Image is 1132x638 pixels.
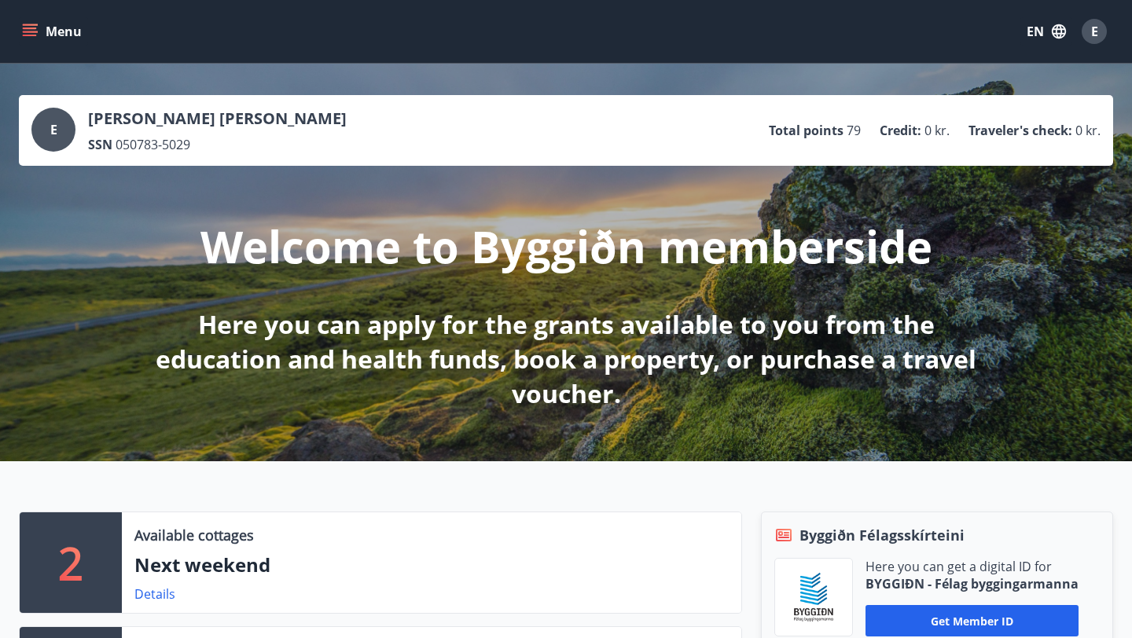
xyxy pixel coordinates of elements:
p: SSN [88,136,112,153]
p: 2 [58,533,83,592]
img: BKlGVmlTW1Qrz68WFGMFQUcXHWdQd7yePWMkvn3i.png [787,570,840,624]
span: E [1091,23,1098,40]
button: Get member ID [866,605,1079,636]
button: menu [19,17,88,46]
p: BYGGIÐN - Félag byggingarmanna [866,575,1079,592]
p: Total points [769,122,843,139]
button: E [1075,13,1113,50]
p: Available cottages [134,525,254,545]
p: Here you can apply for the grants available to you from the education and health funds, book a pr... [151,307,981,411]
a: Details [134,585,175,603]
span: E [50,121,57,138]
p: Traveler's check : [968,122,1072,139]
button: EN [1020,17,1072,46]
p: Credit : [880,122,921,139]
span: 0 kr. [924,122,950,139]
span: 050783-5029 [116,136,190,153]
span: Byggiðn Félagsskírteini [799,525,965,545]
p: Welcome to Byggiðn memberside [200,216,932,276]
p: Here you can get a digital ID for [866,558,1079,575]
span: 0 kr. [1075,122,1101,139]
span: 79 [847,122,861,139]
p: [PERSON_NAME] [PERSON_NAME] [88,108,347,130]
p: Next weekend [134,552,729,578]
